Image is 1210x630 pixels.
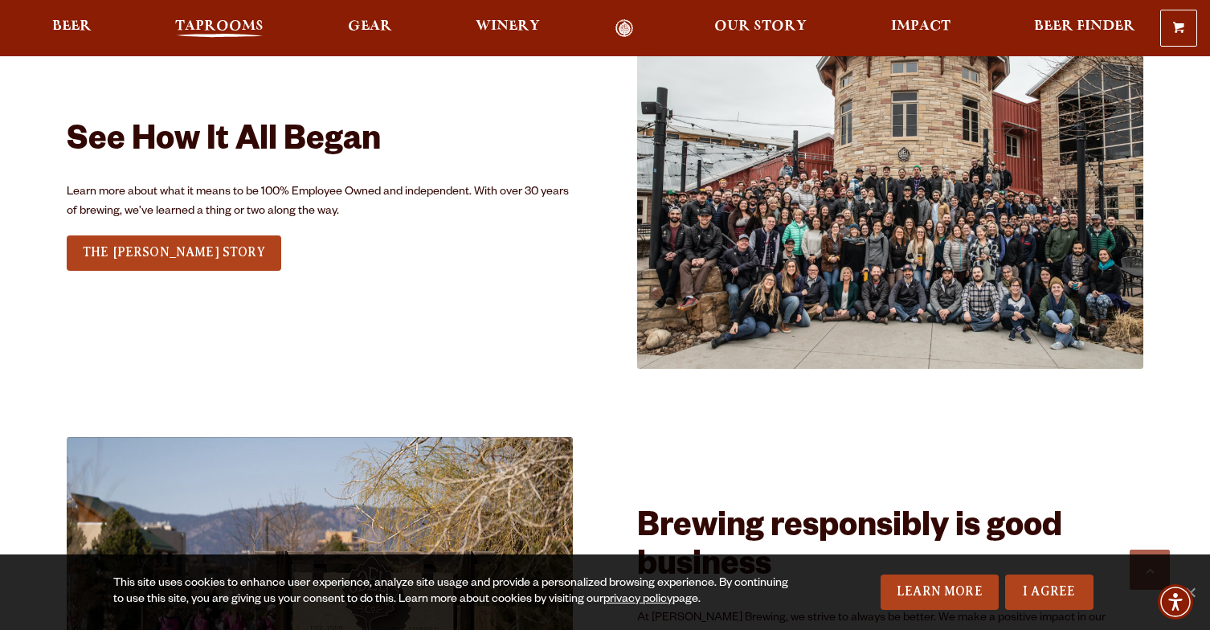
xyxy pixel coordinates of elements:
img: 2020FamPhoto [637,31,1143,369]
div: See Our Full LineUp [67,233,281,273]
div: This site uses cookies to enhance user experience, analyze site usage and provide a personalized ... [113,576,791,608]
a: Beer [42,19,102,38]
span: Beer [52,20,92,33]
a: Learn More [881,575,999,610]
a: Impact [881,19,961,38]
p: Learn more about what it means to be 100% Employee Owned and independent. With over 30 years of b... [67,183,573,222]
span: Our Story [714,20,807,33]
a: Odell Home [594,19,654,38]
a: privacy policy [603,594,672,607]
h2: Brewing responsibly is good business [637,510,1143,588]
span: Taprooms [175,20,264,33]
a: I Agree [1005,575,1093,610]
a: Winery [465,19,550,38]
h2: See How It All Began [67,124,573,162]
span: THE [PERSON_NAME] STORY [83,245,265,260]
a: Gear [337,19,403,38]
span: Winery [476,20,540,33]
a: Scroll to top [1130,550,1170,590]
a: Our Story [704,19,817,38]
span: Impact [891,20,950,33]
span: Gear [348,20,392,33]
a: Taprooms [165,19,274,38]
a: THE [PERSON_NAME] STORY [67,235,281,271]
a: Beer Finder [1024,19,1146,38]
span: Beer Finder [1034,20,1135,33]
div: Accessibility Menu [1158,584,1193,620]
